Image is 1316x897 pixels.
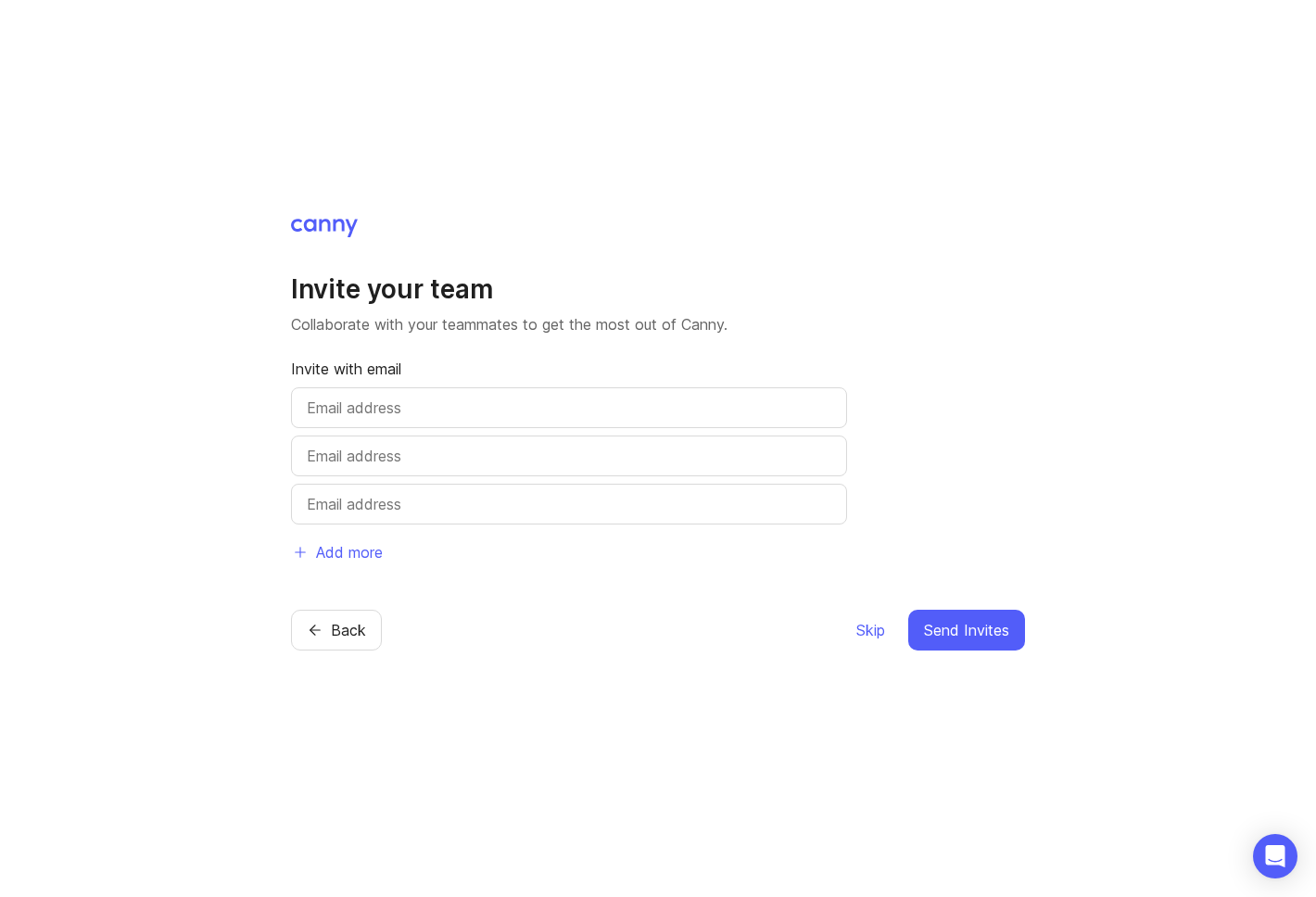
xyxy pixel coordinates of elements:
[1253,834,1297,878] div: Open Intercom Messenger
[291,219,358,237] img: Canny Home
[331,619,366,641] span: Back
[307,397,831,419] input: Email address
[291,610,382,651] button: Back
[307,445,831,467] input: Email address
[316,541,383,563] span: Add more
[291,532,384,573] button: Add more
[291,358,847,380] p: Invite with email
[307,493,831,515] input: Email address
[855,610,886,651] button: Skip
[856,619,885,641] span: Skip
[924,619,1009,641] span: Send Invites
[291,313,1025,335] p: Collaborate with your teammates to get the most out of Canny.
[291,272,1025,306] h1: Invite your team
[908,610,1025,651] button: Send Invites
